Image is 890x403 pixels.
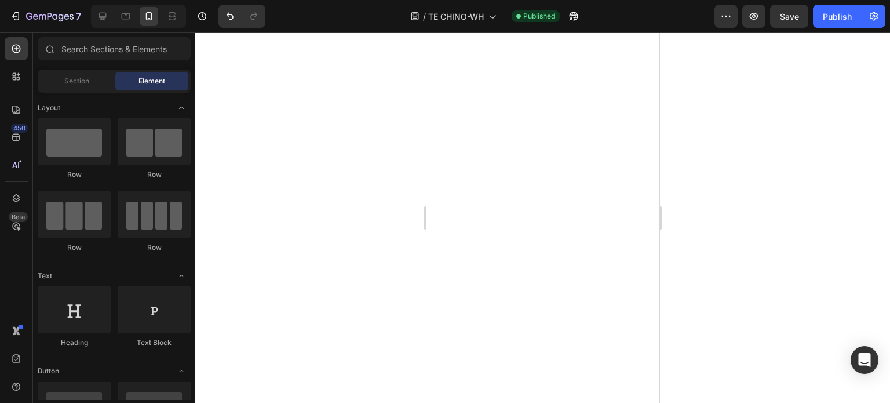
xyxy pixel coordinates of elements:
[428,10,484,23] span: TE CHINO-WH
[38,242,111,253] div: Row
[38,271,52,281] span: Text
[11,124,28,133] div: 450
[426,32,659,403] iframe: Design area
[38,103,60,113] span: Layout
[138,76,165,86] span: Element
[780,12,799,21] span: Save
[76,9,81,23] p: 7
[523,11,555,21] span: Published
[38,366,59,376] span: Button
[38,337,111,348] div: Heading
[851,346,878,374] div: Open Intercom Messenger
[38,37,191,60] input: Search Sections & Elements
[770,5,808,28] button: Save
[813,5,862,28] button: Publish
[64,76,89,86] span: Section
[118,169,191,180] div: Row
[423,10,426,23] span: /
[172,267,191,285] span: Toggle open
[118,242,191,253] div: Row
[172,362,191,380] span: Toggle open
[38,169,111,180] div: Row
[118,337,191,348] div: Text Block
[172,99,191,117] span: Toggle open
[5,5,86,28] button: 7
[9,212,28,222] div: Beta
[823,10,852,23] div: Publish
[218,5,265,28] div: Undo/Redo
